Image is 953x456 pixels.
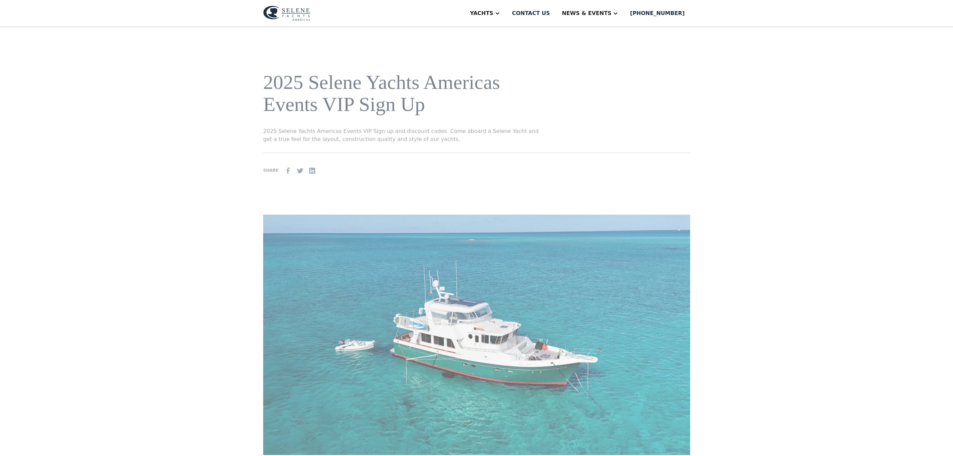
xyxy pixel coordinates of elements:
img: logo [263,6,310,21]
div: News & EVENTS [562,9,611,17]
img: facebook [284,167,292,175]
img: 2025 Selene Yachts Americas Events VIP Sign Up [263,215,690,455]
img: Twitter [296,167,304,175]
div: [PHONE_NUMBER] [630,9,684,17]
img: Linkedin [308,167,316,175]
div: SHARE [263,168,278,174]
p: 2025 Selene Yachts Americas Events VIP Sign up and discount codes. Come aboard a Selene Yacht and... [263,127,541,143]
div: Contact us [512,9,550,17]
h1: 2025 Selene Yachts Americas Events VIP Sign Up [263,71,541,115]
div: Yachts [470,9,493,17]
